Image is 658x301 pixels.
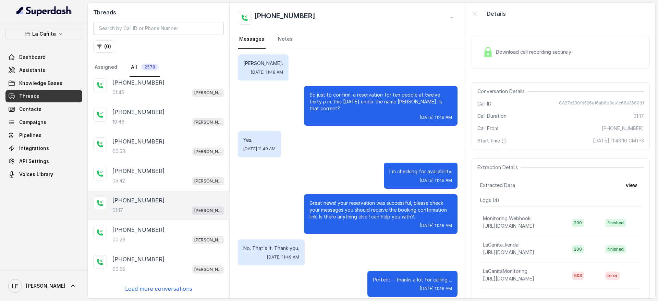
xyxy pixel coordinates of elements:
a: Voices Library [5,168,82,180]
p: Monitoring Webhook [483,215,531,222]
a: Messages [238,30,266,49]
p: [PERSON_NAME] [194,119,222,126]
p: [PERSON_NAME] [194,89,222,96]
p: Great news! your reservation was successful, please check your messages you should receive the bo... [309,200,452,220]
span: Knowledge Bases [19,80,62,87]
p: 19:46 [112,118,124,125]
p: 00:26 [112,236,125,243]
p: So just to confirm: a reservation for ten people at twelve thirty p.m. this [DATE] under the name... [309,91,452,112]
span: [DATE] 11:48 AM [251,70,283,75]
span: Call Duration [477,113,507,120]
a: Assistants [5,64,82,76]
a: Pipelines [5,129,82,141]
span: error [605,272,620,280]
a: Assigned [93,58,119,77]
span: Download call recording securely [496,49,574,55]
nav: Tabs [93,58,224,77]
span: [DATE] 11:48:10 GMT-3 [593,137,644,144]
span: 2578 [141,64,159,71]
p: 01:45 [112,89,124,96]
p: [PHONE_NUMBER] [112,255,164,263]
span: [URL][DOMAIN_NAME] [483,249,534,255]
a: Notes [277,30,294,49]
span: Integrations [19,145,49,152]
p: 05:42 [112,177,125,184]
span: 200 [572,245,584,253]
span: finished [605,219,626,227]
img: Lock Icon [483,47,493,57]
span: 503 [572,272,584,280]
p: [PERSON_NAME] [194,207,222,214]
p: 00:55 [112,266,125,273]
p: [PERSON_NAME] [194,178,222,185]
p: Manager calling [483,294,519,301]
button: La Cañita [5,28,82,40]
p: LaCanita_kendal [483,241,520,248]
p: [PHONE_NUMBER] [112,78,164,87]
p: 01:17 [112,207,123,214]
span: [DATE] 11:49 AM [243,146,276,152]
span: Assistants [19,67,45,74]
p: [PHONE_NUMBER] [112,196,164,204]
a: API Settings [5,155,82,167]
p: Logs ( 4 ) [480,197,641,204]
nav: Tabs [238,30,458,49]
span: [PERSON_NAME] [26,283,65,289]
a: Campaigns [5,116,82,128]
p: [PERSON_NAME] [194,148,222,155]
span: [URL][DOMAIN_NAME] [483,276,534,281]
span: Extraction Details [477,164,521,171]
text: LE [12,283,19,290]
span: [DATE] 11:49 AM [267,254,299,260]
p: I'm checking for availability. [389,168,452,175]
input: Search by Call ID or Phone Number [93,22,224,35]
span: 01:17 [633,113,644,120]
p: [PERSON_NAME]. [243,60,283,67]
p: [PHONE_NUMBER] [112,137,164,146]
p: [PHONE_NUMBER] [112,167,164,175]
span: [PHONE_NUMBER] [602,125,644,132]
p: LaCanitaMonitoring [483,268,527,275]
button: view [622,179,641,191]
h2: Threads [93,8,224,16]
span: Call ID [477,100,491,107]
p: [PERSON_NAME] [194,237,222,243]
span: Conversation Details [477,88,527,95]
span: 200 [572,219,584,227]
p: Perfect— thanks a lot for calling ... [373,276,452,283]
a: Contacts [5,103,82,115]
p: Load more conversations [125,285,192,293]
p: No. That's it. Thank you. [243,245,299,252]
p: [PHONE_NUMBER] [112,108,164,116]
span: Contacts [19,106,41,113]
p: Details [487,10,506,18]
a: Dashboard [5,51,82,63]
a: [PERSON_NAME] [5,276,82,296]
span: Voices Library [19,171,53,178]
span: Extracted Data [480,182,515,189]
a: Knowledge Bases [5,77,82,89]
span: Pipelines [19,132,41,139]
span: [DATE] 11:49 AM [420,178,452,183]
span: Threads [19,93,39,100]
span: Dashboard [19,54,46,61]
span: CA27e230fd526a16ab6b3aa1c66a3560d1 [559,100,644,107]
p: La Cañita [32,30,56,38]
span: Call From [477,125,498,132]
a: Integrations [5,142,82,154]
h2: [PHONE_NUMBER] [254,11,315,25]
span: API Settings [19,158,49,165]
span: [DATE] 11:49 AM [420,115,452,120]
span: finished [605,245,626,253]
a: All2578 [130,58,160,77]
p: [PHONE_NUMBER] [112,226,164,234]
button: (0) [93,40,115,53]
span: [DATE] 11:49 AM [420,223,452,228]
p: Yes. [243,137,276,143]
a: Threads [5,90,82,102]
span: [DATE] 11:49 AM [420,286,452,291]
span: Start time [477,137,508,144]
span: [URL][DOMAIN_NAME] [483,223,534,229]
p: 00:53 [112,148,125,155]
p: [PERSON_NAME] [194,266,222,273]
